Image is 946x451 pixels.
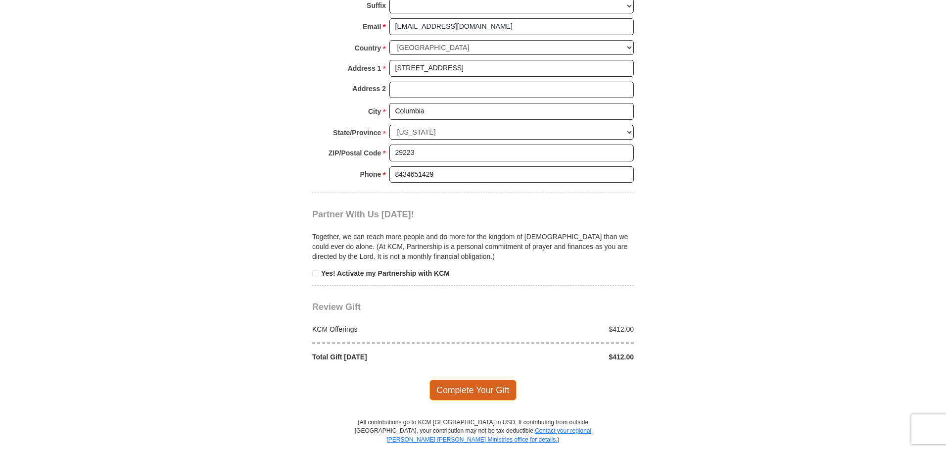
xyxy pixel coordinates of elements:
strong: City [368,104,381,118]
strong: ZIP/Postal Code [329,146,381,160]
span: Partner With Us [DATE]! [312,209,414,219]
div: $412.00 [473,352,639,362]
a: Contact your regional [PERSON_NAME] [PERSON_NAME] Ministries office for details. [386,427,591,443]
span: Review Gift [312,302,361,312]
strong: Country [355,41,381,55]
div: $412.00 [473,324,639,334]
strong: Phone [360,167,381,181]
strong: Email [363,20,381,34]
strong: State/Province [333,126,381,140]
strong: Yes! Activate my Partnership with KCM [321,269,450,277]
div: KCM Offerings [307,324,473,334]
span: Complete Your Gift [429,380,517,401]
div: Total Gift [DATE] [307,352,473,362]
strong: Address 2 [352,82,386,96]
p: Together, we can reach more people and do more for the kingdom of [DEMOGRAPHIC_DATA] than we coul... [312,232,634,261]
strong: Address 1 [348,61,381,75]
